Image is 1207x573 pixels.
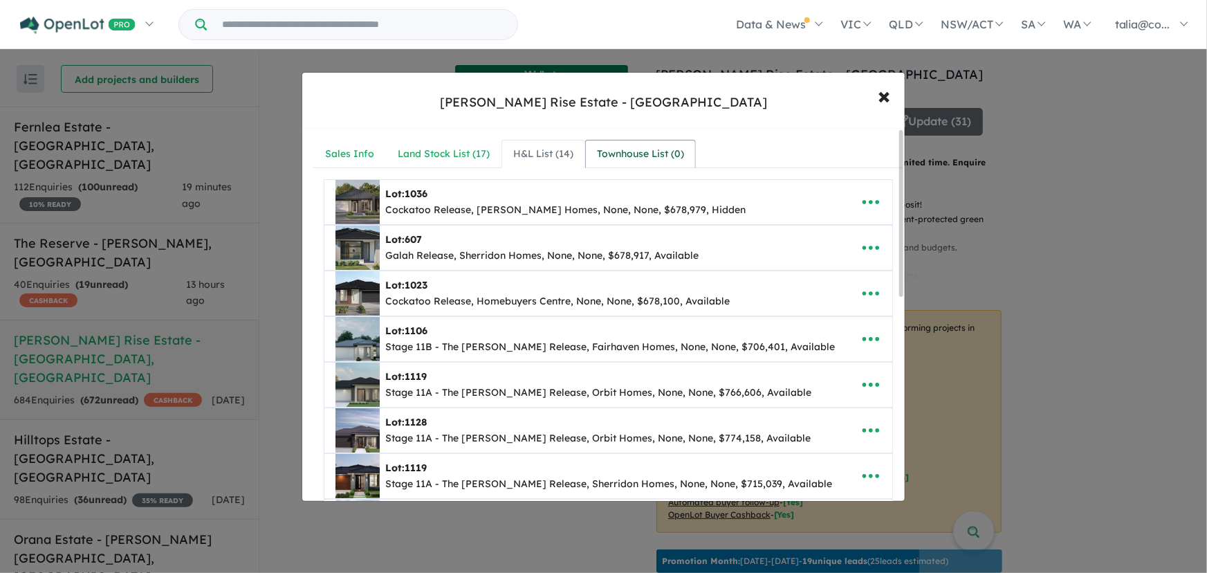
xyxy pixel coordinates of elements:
[335,271,380,316] img: Wollert%20Rise%20Estate%20-%20Wollert%20-%20Lot%201023___1738546680.png
[385,370,427,383] b: Lot:
[335,180,380,224] img: Wollert%20Rise%20Estate%20-%20Wollert%20-%20Lot%201036___1738539885.png
[1115,17,1170,31] span: talia@co...
[405,370,427,383] span: 1119
[325,146,374,163] div: Sales Info
[335,363,380,407] img: Wollert%20Rise%20Estate%20-%20Wollert%20-%20Lot%201119___1743479514.png
[335,408,380,453] img: Wollert%20Rise%20Estate%20-%20Wollert%20-%20Lot%201128___1743479594.png
[385,385,811,401] div: Stage 11A - The [PERSON_NAME] Release, Orbit Homes, None, None, $766,606, Available
[385,293,730,310] div: Cockatoo Release, Homebuyers Centre, None, None, $678,100, Available
[385,188,427,200] b: Lot:
[405,279,427,291] span: 1023
[440,93,767,111] div: [PERSON_NAME] Rise Estate - [GEOGRAPHIC_DATA]
[335,454,380,498] img: Wollert%20Rise%20Estate%20-%20Wollert%20-%20Lot%201119___1743479692.png
[385,339,835,356] div: Stage 11B - The [PERSON_NAME] Release, Fairhaven Homes, None, None, $706,401, Available
[335,226,380,270] img: Wollert%20Rise%20Estate%20-%20Wollert%20-%20Lot%20607___1738544538.png
[210,10,515,39] input: Try estate name, suburb, builder or developer
[385,248,699,264] div: Galah Release, Sherridon Homes, None, None, $678,917, Available
[20,17,136,34] img: Openlot PRO Logo White
[405,325,427,337] span: 1106
[398,146,490,163] div: Land Stock List ( 17 )
[405,416,427,428] span: 1128
[385,233,422,246] b: Lot:
[878,80,891,110] span: ×
[385,202,746,219] div: Cockatoo Release, [PERSON_NAME] Homes, None, None, $678,979, Hidden
[385,476,832,493] div: Stage 11A - The [PERSON_NAME] Release, Sherridon Homes, None, None, $715,039, Available
[385,462,427,474] b: Lot:
[335,500,380,544] img: Wollert%20Rise%20Estate%20-%20Wollert%20-%20Lot%201119___1743479766.png
[405,233,422,246] span: 607
[335,317,380,361] img: Wollert%20Rise%20Estate%20-%20Wollert%20-%20Lot%201106___1743479079.png
[405,462,427,474] span: 1119
[385,416,427,428] b: Lot:
[597,146,684,163] div: Townhouse List ( 0 )
[385,279,427,291] b: Lot:
[405,188,427,200] span: 1036
[513,146,573,163] div: H&L List ( 14 )
[385,430,811,447] div: Stage 11A - The [PERSON_NAME] Release, Orbit Homes, None, None, $774,158, Available
[385,325,427,337] b: Lot:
